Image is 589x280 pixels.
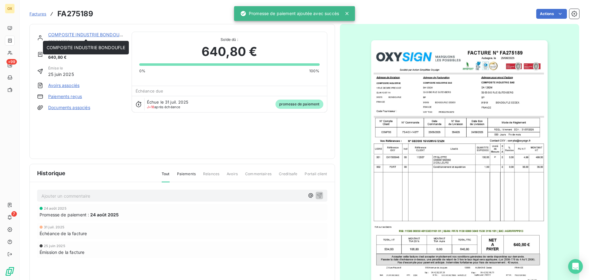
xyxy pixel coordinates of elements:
[37,169,66,177] span: Historique
[136,89,164,93] span: Échéance due
[5,60,14,70] a: +99
[48,82,79,89] a: Avoirs associés
[40,230,87,237] span: Échéance de la facture
[202,42,257,61] span: 640,80 €
[44,244,65,248] span: 25 juin 2025
[48,32,127,37] a: COMPOSITE INDUSTRIE BONDOUFLE
[48,71,74,77] span: 25 juin 2025
[275,100,323,109] span: promesse de paiement
[147,105,155,109] span: J+18
[57,8,93,19] h3: FA275189
[139,37,320,42] span: Solde dû :
[29,11,46,16] span: Factures
[48,65,74,71] span: Émise le
[5,4,15,14] div: OX
[48,93,82,100] a: Paiements reçus
[44,225,64,229] span: 31 juil. 2025
[240,8,339,19] div: Promesse de paiement ajoutée avec succès
[47,45,125,50] span: COMPOSITE INDUSTRIE BONDOUFLE
[139,68,145,74] span: 0%
[162,171,170,182] span: Tout
[11,211,17,217] span: 7
[90,211,119,218] span: 24 août 2025
[48,105,90,111] a: Documents associés
[177,171,196,182] span: Paiements
[147,105,180,109] span: après échéance
[305,171,327,182] span: Portail client
[40,249,84,255] span: Émission de la facture
[227,171,238,182] span: Avoirs
[203,171,219,182] span: Relances
[147,100,188,105] span: Échue le 31 juil. 2025
[245,171,271,182] span: Commentaires
[48,54,73,61] span: 640,80 €
[6,59,17,65] span: +99
[309,68,320,74] span: 100%
[568,259,583,274] div: Open Intercom Messenger
[279,171,298,182] span: Creditsafe
[48,39,124,44] span: 01COMP00
[536,9,567,19] button: Actions
[29,11,46,17] a: Factures
[44,207,67,210] span: 24 août 2025
[5,266,15,276] img: Logo LeanPay
[40,211,89,218] span: Promesse de paiement :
